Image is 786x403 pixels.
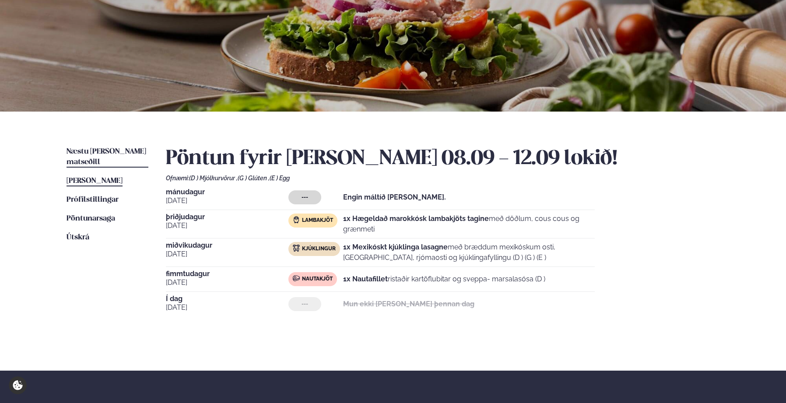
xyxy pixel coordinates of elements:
[67,148,146,166] span: Næstu [PERSON_NAME] matseðill
[302,301,308,308] span: ---
[166,147,720,171] h2: Pöntun fyrir [PERSON_NAME] 08.09 - 12.09 lokið!
[343,214,489,223] strong: 1x Hægeldað marokkósk lambakjöts tagine
[166,214,289,221] span: þriðjudagur
[189,175,238,182] span: (D ) Mjólkurvörur ,
[67,195,119,205] a: Prófílstillingar
[302,217,333,224] span: Lambakjöt
[343,243,448,251] strong: 1x Mexikóskt kjúklinga lasagne
[166,295,289,302] span: Í dag
[293,275,300,282] img: beef.svg
[302,194,308,201] span: ---
[270,175,290,182] span: (E ) Egg
[166,277,289,288] span: [DATE]
[166,175,720,182] div: Ofnæmi:
[343,275,388,283] strong: 1x Nautafillet
[67,215,115,222] span: Pöntunarsaga
[343,193,446,201] strong: Engin máltíð [PERSON_NAME].
[67,232,89,243] a: Útskrá
[343,242,594,263] p: með bræddum mexíkóskum osti, [GEOGRAPHIC_DATA], rjómaosti og kjúklingafyllingu (D ) (G ) (E )
[343,300,474,308] strong: Mun ekki [PERSON_NAME] þennan dag
[166,302,289,313] span: [DATE]
[166,249,289,259] span: [DATE]
[166,196,289,206] span: [DATE]
[166,242,289,249] span: miðvikudagur
[67,176,123,186] a: [PERSON_NAME]
[9,376,27,394] a: Cookie settings
[293,216,300,223] img: Lamb.svg
[293,245,300,252] img: chicken.svg
[302,245,336,252] span: Kjúklingur
[67,234,89,241] span: Útskrá
[343,274,545,284] p: ristaðir kartöflubitar og sveppa- marsalasósa (D )
[343,214,594,235] p: með döðlum, cous cous og grænmeti
[67,214,115,224] a: Pöntunarsaga
[166,221,289,231] span: [DATE]
[238,175,270,182] span: (G ) Glúten ,
[166,189,289,196] span: mánudagur
[67,177,123,185] span: [PERSON_NAME]
[67,147,148,168] a: Næstu [PERSON_NAME] matseðill
[166,270,289,277] span: fimmtudagur
[67,196,119,203] span: Prófílstillingar
[302,276,333,283] span: Nautakjöt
